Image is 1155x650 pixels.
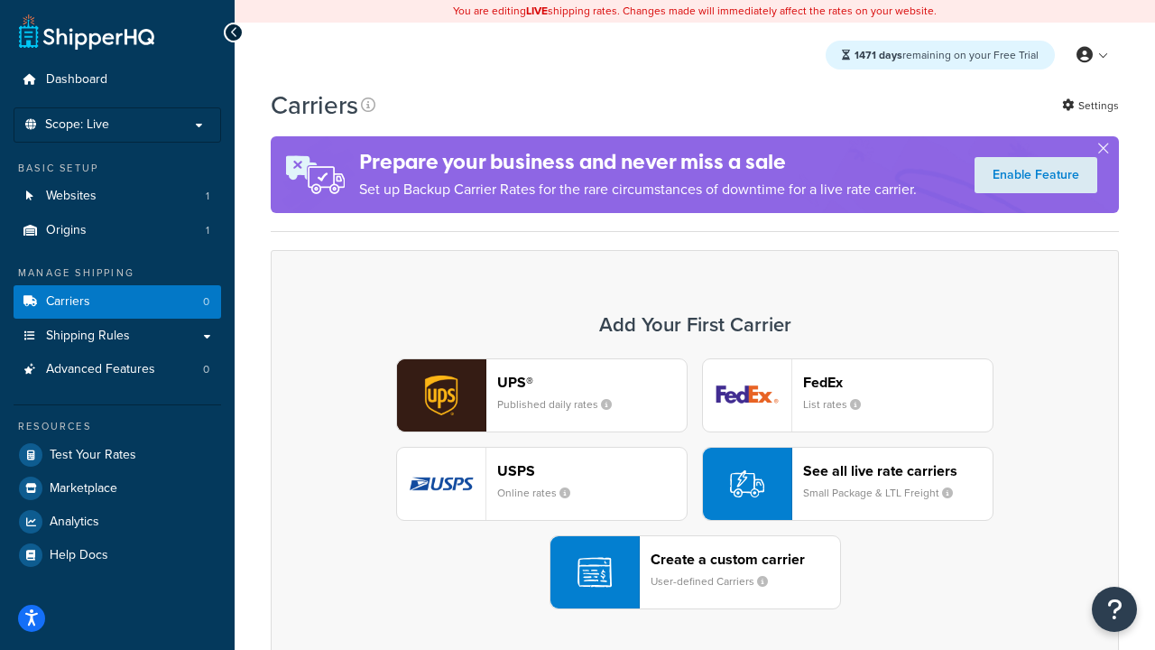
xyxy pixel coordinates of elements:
span: Carriers [46,294,90,310]
img: icon-carrier-custom-c93b8a24.svg [577,555,612,590]
span: 0 [203,362,209,377]
small: Online rates [497,485,585,501]
span: Advanced Features [46,362,155,377]
div: remaining on your Free Trial [826,41,1055,70]
button: fedEx logoFedExList rates [702,358,993,432]
span: Origins [46,223,87,238]
span: Dashboard [46,72,107,88]
span: 1 [206,189,209,204]
h4: Prepare your business and never miss a sale [359,147,917,177]
div: Resources [14,419,221,434]
span: Websites [46,189,97,204]
img: fedEx logo [703,359,791,432]
li: Websites [14,180,221,213]
li: Advanced Features [14,353,221,386]
small: Small Package & LTL Freight [803,485,967,501]
div: Manage Shipping [14,265,221,281]
header: See all live rate carriers [803,462,993,479]
header: USPS [497,462,687,479]
span: Analytics [50,515,99,530]
img: icon-carrier-liverate-becf4550.svg [730,467,764,501]
a: Shipping Rules [14,320,221,353]
h3: Add Your First Carrier [290,314,1100,336]
header: Create a custom carrier [651,551,840,568]
button: Open Resource Center [1092,587,1137,632]
a: Carriers 0 [14,285,221,319]
span: 1 [206,223,209,238]
span: Test Your Rates [50,448,136,463]
small: User-defined Carriers [651,573,782,590]
button: usps logoUSPSOnline rates [396,447,688,521]
span: Shipping Rules [46,329,130,344]
header: FedEx [803,374,993,391]
span: Help Docs [50,548,108,563]
a: ShipperHQ Home [19,14,154,50]
small: List rates [803,396,875,413]
a: Dashboard [14,63,221,97]
a: Marketplace [14,472,221,505]
a: Test Your Rates [14,439,221,471]
button: See all live rate carriersSmall Package & LTL Freight [702,447,993,521]
span: 0 [203,294,209,310]
a: Enable Feature [975,157,1097,193]
a: Analytics [14,506,221,538]
a: Websites 1 [14,180,221,213]
button: ups logoUPS®Published daily rates [396,358,688,432]
div: Basic Setup [14,161,221,176]
li: Origins [14,214,221,247]
a: Origins 1 [14,214,221,247]
strong: 1471 days [855,47,902,63]
header: UPS® [497,374,687,391]
b: LIVE [526,3,548,19]
a: Help Docs [14,539,221,571]
span: Marketplace [50,481,117,497]
a: Advanced Features 0 [14,353,221,386]
p: Set up Backup Carrier Rates for the rare circumstances of downtime for a live rate carrier. [359,177,917,202]
small: Published daily rates [497,396,626,413]
li: Carriers [14,285,221,319]
a: Settings [1062,93,1119,118]
img: ad-rules-rateshop-fe6ec290ccb7230408bd80ed9643f0289d75e0ffd9eb532fc0e269fcd187b520.png [271,136,359,213]
span: Scope: Live [45,117,109,133]
h1: Carriers [271,88,358,123]
img: usps logo [397,448,485,520]
button: Create a custom carrierUser-defined Carriers [550,535,841,609]
img: ups logo [397,359,485,432]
